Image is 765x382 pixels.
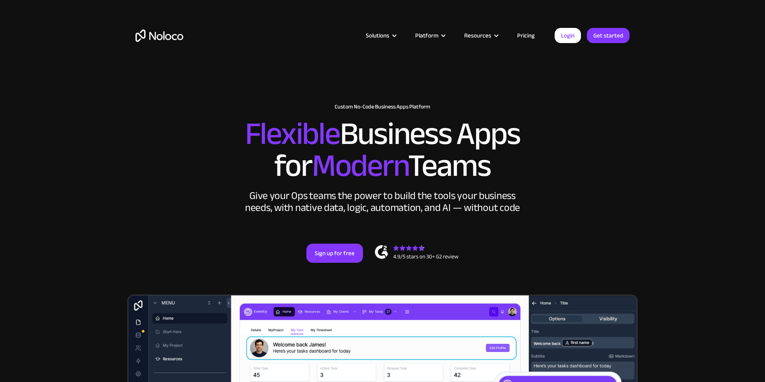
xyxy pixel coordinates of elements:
div: Platform [415,30,438,41]
div: Solutions [356,30,405,41]
div: Resources [464,30,491,41]
a: Pricing [507,30,545,41]
a: home [135,30,183,42]
a: Login [555,28,581,43]
div: Solutions [366,30,389,41]
span: Flexible [245,104,340,163]
span: Modern [312,136,408,195]
div: Resources [454,30,507,41]
div: Platform [405,30,454,41]
a: Sign up for free [306,244,363,263]
div: Give your Ops teams the power to build the tools your business needs, with native data, logic, au... [243,190,522,214]
h2: Business Apps for Teams [135,118,630,182]
h1: Custom No-Code Business Apps Platform [135,104,630,110]
a: Get started [587,28,630,43]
